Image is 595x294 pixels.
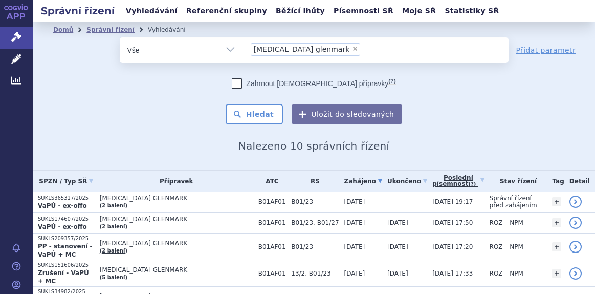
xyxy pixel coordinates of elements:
span: ROZ – NPM [490,219,523,226]
strong: VaPÚ - ex-offo [38,202,87,209]
th: Tag [547,171,564,192]
a: Písemnosti SŘ [330,4,396,18]
a: Statistiky SŘ [442,4,502,18]
span: Správní řízení před zahájením [490,195,537,209]
a: (2 balení) [100,224,127,229]
abbr: (?) [468,181,476,187]
strong: PP - stanovení - VaPÚ + MC [38,243,92,258]
strong: Zrušení - VaPÚ + MC [38,269,89,285]
strong: VaPÚ - ex-offo [38,223,87,230]
span: [MEDICAL_DATA] GLENMARK [100,216,253,223]
a: Běžící lhůty [273,4,328,18]
span: × [352,46,358,52]
button: Hledat [226,104,283,124]
th: ATC [253,171,287,192]
span: ROZ – NPM [490,243,523,250]
span: [DATE] [344,243,365,250]
span: [DATE] [344,198,365,205]
span: B01AF01 [258,198,287,205]
h2: Správní řízení [33,4,123,18]
span: Nalezeno 10 správních řízení [238,140,389,152]
span: [DATE] 19:17 [432,198,473,205]
p: SUKLS365317/2025 [38,195,95,202]
p: SUKLS151606/2025 [38,262,95,269]
p: SUKLS209357/2025 [38,235,95,242]
span: B01AF01 [258,270,287,277]
a: + [552,269,561,278]
span: B01AF01 [258,243,287,250]
span: [DATE] 17:20 [432,243,473,250]
abbr: (?) [388,78,395,85]
p: SUKLS174607/2025 [38,216,95,223]
a: Referenční skupiny [183,4,270,18]
a: detail [569,217,582,229]
span: B01/23 [291,243,339,250]
a: Moje SŘ [399,4,439,18]
span: [MEDICAL_DATA] GLENMARK [100,240,253,247]
a: Domů [53,26,73,33]
span: [DATE] 17:33 [432,270,473,277]
a: Přidat parametr [516,45,576,55]
span: [MEDICAL_DATA] GLENMARK [100,195,253,202]
a: + [552,218,561,227]
a: detail [569,267,582,280]
span: [DATE] [344,219,365,226]
a: (2 balení) [100,203,127,208]
a: (2 balení) [100,248,127,254]
a: Zahájeno [344,174,382,188]
button: Uložit do sledovaných [292,104,402,124]
span: [DATE] [387,270,408,277]
a: detail [569,196,582,208]
th: Detail [564,171,595,192]
li: Vyhledávání [148,22,199,37]
th: Přípravek [95,171,253,192]
span: [MEDICAL_DATA] glenmark [254,46,350,53]
span: [DATE] [387,219,408,226]
span: B01AF01 [258,219,287,226]
th: Stav řízení [484,171,547,192]
span: [MEDICAL_DATA] GLENMARK [100,266,253,274]
label: Zahrnout [DEMOGRAPHIC_DATA] přípravky [232,78,395,89]
a: SPZN / Typ SŘ [38,174,95,188]
a: (5 balení) [100,275,127,280]
a: detail [569,241,582,253]
span: ROZ – NPM [490,270,523,277]
a: + [552,242,561,251]
input: [MEDICAL_DATA] glenmark [363,43,369,55]
a: Poslednípísemnost(?) [432,171,484,192]
a: + [552,197,561,206]
span: [DATE] [387,243,408,250]
span: 13/2, B01/23 [291,270,339,277]
th: RS [286,171,339,192]
span: [DATE] 17:50 [432,219,473,226]
a: Vyhledávání [123,4,181,18]
span: - [387,198,389,205]
a: Správní řízení [86,26,135,33]
span: B01/23 [291,198,339,205]
span: B01/23, B01/27 [291,219,339,226]
a: Ukončeno [387,174,427,188]
span: [DATE] [344,270,365,277]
